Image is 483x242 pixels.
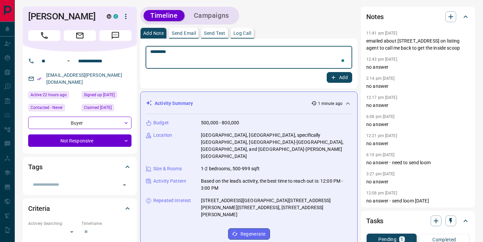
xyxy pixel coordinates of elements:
p: Based on the lead's activity, the best time to reach out is: 12:00 PM - 3:00 PM [201,178,352,192]
p: Activity Pattern [153,178,186,185]
p: 500,000 - 800,000 [201,119,239,126]
p: Repeated Interest [153,197,191,204]
button: Open [64,57,72,65]
div: Not Responsive [28,134,131,147]
p: Timeframe: [82,221,131,227]
p: no answer - need to send loom [366,159,470,166]
p: 1 minute ago [318,101,342,107]
p: 12:17 pm [DATE] [366,95,397,100]
textarea: To enrich screen reader interactions, please activate Accessibility in Grammarly extension settings [150,49,347,66]
p: no answer [366,64,470,71]
span: Contacted - Never [31,104,63,111]
p: Actively Searching: [28,221,78,227]
p: 3:27 pm [DATE] [366,172,395,176]
p: emailed about [STREET_ADDRESS] on listing agent to call me back to get the inside scoop [366,38,470,52]
a: [EMAIL_ADDRESS][PERSON_NAME][DOMAIN_NAME] [46,72,122,85]
div: Notes [366,9,470,25]
p: Send Text [204,31,225,36]
p: no answer [366,121,470,128]
div: Criteria [28,200,131,217]
div: Sun Nov 27 2016 [82,91,131,101]
span: Active 22 hours ago [31,92,67,98]
p: Add Note [143,31,164,36]
p: 6:08 pm [DATE] [366,114,395,119]
h2: Notes [366,11,384,22]
p: no answer [366,83,470,90]
span: Email [64,30,96,41]
p: 2:14 pm [DATE] [366,76,395,81]
p: 12:43 pm [DATE] [366,57,397,62]
button: Regenerate [228,228,270,240]
p: Budget [153,119,169,126]
div: mrloft.ca [107,14,111,19]
p: 1-2 bedrooms, 500-999 sqft [201,165,260,172]
p: 11:41 am [DATE] [366,31,397,36]
p: 12:21 pm [DATE] [366,133,397,138]
h1: [PERSON_NAME] [28,11,97,22]
p: no answer [366,178,470,185]
p: [GEOGRAPHIC_DATA], [GEOGRAPHIC_DATA], specifically [GEOGRAPHIC_DATA], [GEOGRAPHIC_DATA]-[GEOGRAPH... [201,132,352,160]
p: Activity Summary [155,100,193,107]
p: no answer - send loom [DATE] [366,197,470,204]
p: Send Email [172,31,196,36]
p: 6:10 pm [DATE] [366,153,395,157]
p: 1 [400,237,403,242]
span: Message [99,30,131,41]
span: Signed up [DATE] [84,92,115,98]
p: 12:08 pm [DATE] [366,191,397,195]
div: Tasks [366,213,470,229]
div: Tags [28,159,131,175]
p: no answer [366,140,470,147]
button: Campaigns [187,10,236,21]
h2: Criteria [28,203,50,214]
p: Completed [432,237,456,242]
p: no answer [366,102,470,109]
span: Claimed [DATE] [84,104,112,111]
div: Buyer [28,117,131,129]
p: Log Call [233,31,251,36]
button: Open [120,180,129,190]
h2: Tags [28,162,42,172]
div: condos.ca [113,14,118,19]
p: Pending [378,237,396,242]
p: Size & Rooms [153,165,182,172]
div: Activity Summary1 minute ago [146,97,352,110]
span: Call [28,30,60,41]
button: Add [327,72,352,83]
svg: Email Verified [37,76,42,81]
div: Tue Aug 12 2025 [28,91,78,101]
button: Timeline [144,10,184,21]
h2: Tasks [366,216,383,226]
p: [STREET_ADDRESS][GEOGRAPHIC_DATA][STREET_ADDRESS][PERSON_NAME][STREET_ADDRESS], [STREET_ADDRESS][... [201,197,352,218]
p: Location [153,132,172,139]
div: Thu Jul 03 2025 [82,104,131,113]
